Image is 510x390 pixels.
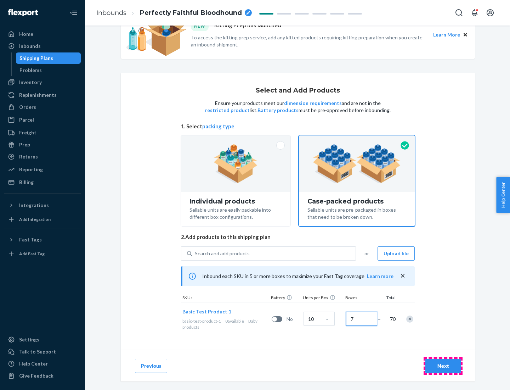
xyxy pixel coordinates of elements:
[346,312,377,326] input: Number of boxes
[4,151,81,162] a: Returns
[16,52,81,64] a: Shipping Plans
[19,236,42,243] div: Fast Tags
[182,308,231,315] button: Basic Test Product 1
[19,153,38,160] div: Returns
[4,248,81,260] a: Add Fast Tag
[4,28,81,40] a: Home
[256,87,340,94] h1: Select and Add Products
[19,116,34,123] div: Parcel
[483,6,497,20] button: Open account menu
[389,316,396,323] span: 70
[4,234,81,245] button: Fast Tags
[425,359,461,373] button: Next
[4,127,81,138] a: Freight
[367,273,393,280] button: Learn more
[195,250,250,257] div: Search and add products
[19,166,43,173] div: Reporting
[204,100,391,114] p: Ensure your products meet our and are not in the list. must be pre-approved before inbounding.
[399,272,406,280] button: close
[8,9,38,16] img: Flexport logo
[19,202,49,209] div: Integrations
[214,144,258,183] img: individual-pack.facf35554cb0f1810c75b2bd6df2d64e.png
[91,2,257,23] ol: breadcrumbs
[4,334,81,345] a: Settings
[379,295,397,302] div: Total
[19,55,53,62] div: Shipping Plans
[67,6,81,20] button: Close Navigation
[205,107,250,114] button: restricted product
[307,198,406,205] div: Case-packed products
[19,129,36,136] div: Freight
[19,372,53,379] div: Give Feedback
[182,308,231,314] span: Basic Test Product 1
[181,123,415,130] span: 1. Select
[4,164,81,175] a: Reporting
[19,179,34,186] div: Billing
[96,9,126,17] a: Inbounds
[4,177,81,188] a: Billing
[19,91,57,99] div: Replenishments
[182,318,269,330] div: Baby products
[19,30,33,38] div: Home
[19,67,42,74] div: Problems
[270,295,301,302] div: Battery
[191,34,427,48] p: To access the kitting prep service, add any kitted products requiring kitting preparation when yo...
[4,77,81,88] a: Inventory
[344,295,379,302] div: Boxes
[461,31,469,39] button: Close
[364,250,369,257] span: or
[140,9,242,18] span: Perfectly Faithful Bloodhound
[287,316,301,323] span: No
[304,312,335,326] input: Case Quantity
[452,6,466,20] button: Open Search Box
[467,6,482,20] button: Open notifications
[257,107,299,114] button: Battery products
[4,214,81,225] a: Add Integration
[191,21,209,31] div: NEW
[135,359,167,373] button: Previous
[406,316,413,323] div: Remove Item
[181,266,415,286] div: Inbound each SKU in 5 or more boxes to maximize your Fast Tag coverage
[4,200,81,211] button: Integrations
[19,251,45,257] div: Add Fast Tag
[19,216,51,222] div: Add Integration
[4,358,81,369] a: Help Center
[433,31,460,39] button: Learn More
[19,360,48,367] div: Help Center
[496,177,510,213] button: Help Center
[189,205,282,221] div: Sellable units are easily packable into different box configurations.
[225,318,244,324] span: 0 available
[313,144,401,183] img: case-pack.59cecea509d18c883b923b81aeac6d0b.png
[182,318,221,324] span: basic-test-product-1
[16,65,81,76] a: Problems
[19,348,56,355] div: Talk to Support
[284,100,342,107] button: dimension requirements
[4,346,81,357] a: Talk to Support
[431,362,455,369] div: Next
[4,370,81,381] button: Give Feedback
[4,89,81,101] a: Replenishments
[307,205,406,221] div: Sellable units are pre-packaged in boxes that need to be broken down.
[4,139,81,150] a: Prep
[378,316,385,323] span: =
[4,101,81,113] a: Orders
[214,21,281,31] p: Kitting Prep has launched
[19,79,42,86] div: Inventory
[19,43,41,50] div: Inbounds
[19,336,39,343] div: Settings
[202,123,234,130] button: packing type
[181,295,270,302] div: SKUs
[378,246,415,261] button: Upload file
[301,295,344,302] div: Units per Box
[189,198,282,205] div: Individual products
[4,40,81,52] a: Inbounds
[19,141,30,148] div: Prep
[4,114,81,126] a: Parcel
[19,104,36,111] div: Orders
[181,233,415,241] span: 2. Add products to this shipping plan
